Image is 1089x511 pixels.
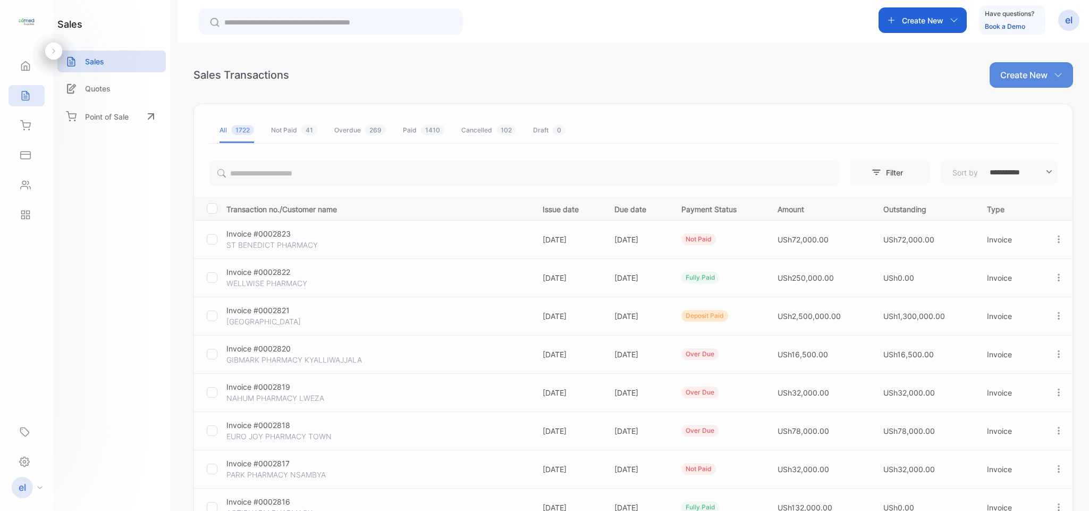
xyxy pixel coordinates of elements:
[226,305,327,316] p: Invoice #0002821
[778,312,841,321] span: USh2,500,000.00
[883,202,966,215] p: Outstanding
[879,7,967,33] button: Create New
[231,125,254,135] span: 1722
[226,381,327,392] p: Invoice #0002819
[226,278,327,289] p: WELLWISE PHARMACY
[19,481,26,495] p: el
[220,125,254,135] div: All
[301,125,317,135] span: 41
[57,17,82,31] h1: sales
[553,125,565,135] span: 0
[543,387,593,398] p: [DATE]
[543,272,593,283] p: [DATE]
[226,239,327,250] p: ST BENEDICT PHARMACY
[681,387,719,398] div: over due
[778,273,834,282] span: USh250,000.00
[987,234,1032,245] p: Invoice
[681,425,719,437] div: over due
[1058,7,1079,33] button: el
[987,425,1032,437] p: Invoice
[226,343,327,354] p: Invoice #0002820
[226,392,327,404] p: NAHUM PHARMACY LWEZA
[681,272,720,283] div: fully paid
[226,469,327,480] p: PARK PHARMACY NSAMBYA
[85,111,129,122] p: Point of Sale
[226,458,327,469] p: Invoice #0002817
[883,235,934,244] span: USh72,000.00
[1000,69,1048,81] p: Create New
[778,350,828,359] span: USh16,500.00
[543,349,593,360] p: [DATE]
[987,311,1032,322] p: Invoice
[543,311,593,322] p: [DATE]
[226,431,332,442] p: EURO JOY PHARMACY TOWN
[778,388,829,397] span: USh32,000.00
[226,354,362,365] p: GIBMARK PHARMACY KYALLIWAJJALA
[902,15,943,26] p: Create New
[403,125,444,135] div: Paid
[226,420,327,431] p: Invoice #0002818
[883,273,914,282] span: USh0.00
[226,228,327,239] p: Invoice #0002823
[19,14,35,30] img: logo
[952,167,978,178] p: Sort by
[987,464,1032,475] p: Invoice
[85,56,104,67] p: Sales
[271,125,317,135] div: Not Paid
[226,266,327,278] p: Invoice #0002822
[614,234,660,245] p: [DATE]
[883,312,945,321] span: USh1,300,000.00
[614,311,660,322] p: [DATE]
[57,105,166,128] a: Point of Sale
[543,234,593,245] p: [DATE]
[334,125,386,135] div: Overdue
[883,465,935,474] span: USh32,000.00
[987,272,1032,283] p: Invoice
[226,496,327,507] p: Invoice #0002816
[681,463,716,475] div: not paid
[778,426,829,435] span: USh78,000.00
[614,202,660,215] p: Due date
[57,78,166,99] a: Quotes
[461,125,516,135] div: Cancelled
[543,464,593,475] p: [DATE]
[883,388,935,397] span: USh32,000.00
[778,202,862,215] p: Amount
[226,316,327,327] p: [GEOGRAPHIC_DATA]
[985,22,1025,30] a: Book a Demo
[226,202,529,215] p: Transaction no./Customer name
[614,349,660,360] p: [DATE]
[987,387,1032,398] p: Invoice
[681,233,716,245] div: not paid
[57,51,166,72] a: Sales
[883,350,934,359] span: USh16,500.00
[1065,13,1073,27] p: el
[681,202,756,215] p: Payment Status
[533,125,565,135] div: Draft
[614,425,660,437] p: [DATE]
[681,310,728,322] div: deposit paid
[614,387,660,398] p: [DATE]
[193,67,289,83] div: Sales Transactions
[421,125,444,135] span: 1410
[985,9,1034,19] p: Have questions?
[614,272,660,283] p: [DATE]
[883,426,935,435] span: USh78,000.00
[987,202,1032,215] p: Type
[941,160,1058,185] button: Sort by
[614,464,660,475] p: [DATE]
[778,465,829,474] span: USh32,000.00
[1044,466,1089,511] iframe: LiveChat chat widget
[85,83,111,94] p: Quotes
[496,125,516,135] span: 102
[543,425,593,437] p: [DATE]
[681,348,719,360] div: over due
[990,62,1073,88] button: Create New
[987,349,1032,360] p: Invoice
[543,202,593,215] p: Issue date
[778,235,829,244] span: USh72,000.00
[365,125,386,135] span: 269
